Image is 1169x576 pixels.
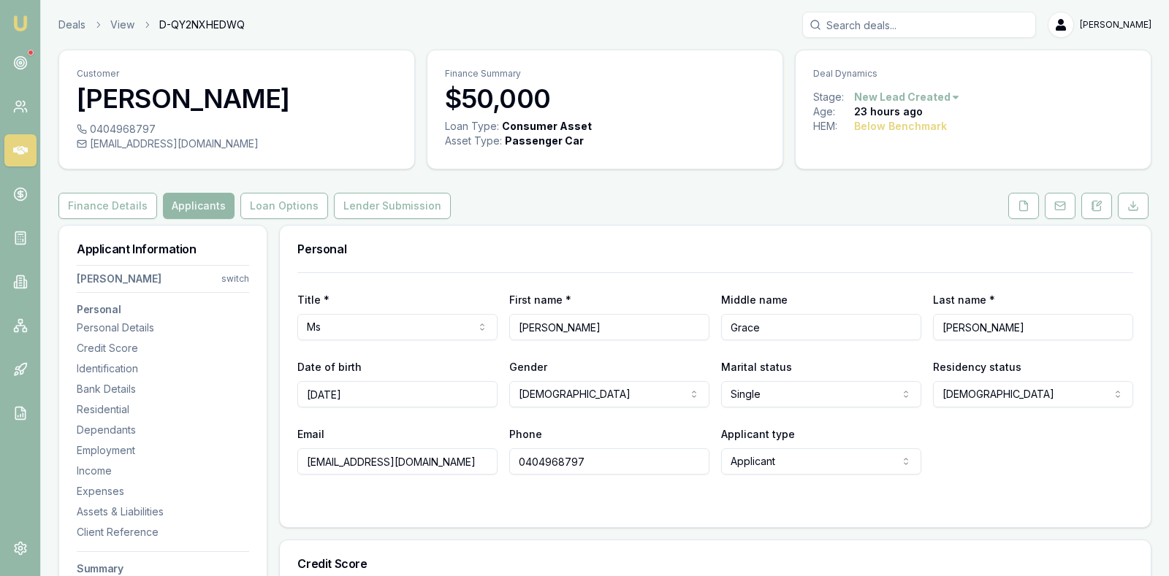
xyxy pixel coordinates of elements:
label: Phone [509,428,542,440]
button: New Lead Created [854,90,961,104]
div: Identification [77,361,249,376]
label: First name * [509,293,571,306]
div: switch [221,273,249,285]
div: Personal Details [77,320,249,335]
label: Email [297,428,324,440]
label: Title * [297,293,330,306]
div: Bank Details [77,382,249,396]
button: Finance Details [58,193,157,219]
div: Loan Type: [445,119,499,134]
div: 23 hours ago [854,104,923,119]
img: emu-icon-u.png [12,15,29,32]
h3: Applicant Information [77,243,249,255]
label: Gender [509,361,547,373]
div: HEM: [813,119,854,134]
label: Residency status [933,361,1021,373]
p: Finance Summary [445,68,765,80]
h3: Personal [297,243,1133,255]
div: Client Reference [77,525,249,539]
div: Income [77,464,249,478]
a: Deals [58,18,85,32]
nav: breadcrumb [58,18,245,32]
input: Search deals [802,12,1036,38]
label: Date of birth [297,361,362,373]
div: Dependants [77,423,249,437]
h3: $50,000 [445,84,765,113]
button: Applicants [163,193,235,219]
a: Loan Options [237,193,331,219]
button: Loan Options [240,193,328,219]
h3: Summary [77,564,249,574]
h3: Credit Score [297,558,1133,569]
div: Employment [77,443,249,458]
label: Marital status [721,361,792,373]
a: Applicants [160,193,237,219]
a: View [110,18,134,32]
div: Credit Score [77,341,249,356]
div: Consumer Asset [502,119,592,134]
p: Customer [77,68,397,80]
label: Middle name [721,293,788,306]
h3: [PERSON_NAME] [77,84,397,113]
div: [PERSON_NAME] [77,272,161,286]
div: Residential [77,402,249,417]
p: Deal Dynamics [813,68,1133,80]
div: 0404968797 [77,122,397,137]
div: Passenger Car [505,134,584,148]
div: Below Benchmark [854,119,947,134]
a: Finance Details [58,193,160,219]
div: Assets & Liabilities [77,504,249,519]
div: Expenses [77,484,249,499]
div: Stage: [813,90,854,104]
label: Applicant type [721,428,795,440]
label: Last name * [933,293,995,306]
span: D-QY2NXHEDWQ [159,18,245,32]
a: Lender Submission [331,193,454,219]
div: Age: [813,104,854,119]
button: Lender Submission [334,193,451,219]
span: [PERSON_NAME] [1080,19,1151,31]
h3: Personal [77,304,249,315]
div: Asset Type : [445,134,502,148]
input: 0431 234 567 [509,448,709,475]
input: DD/MM/YYYY [297,381,498,407]
div: [EMAIL_ADDRESS][DOMAIN_NAME] [77,137,397,151]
